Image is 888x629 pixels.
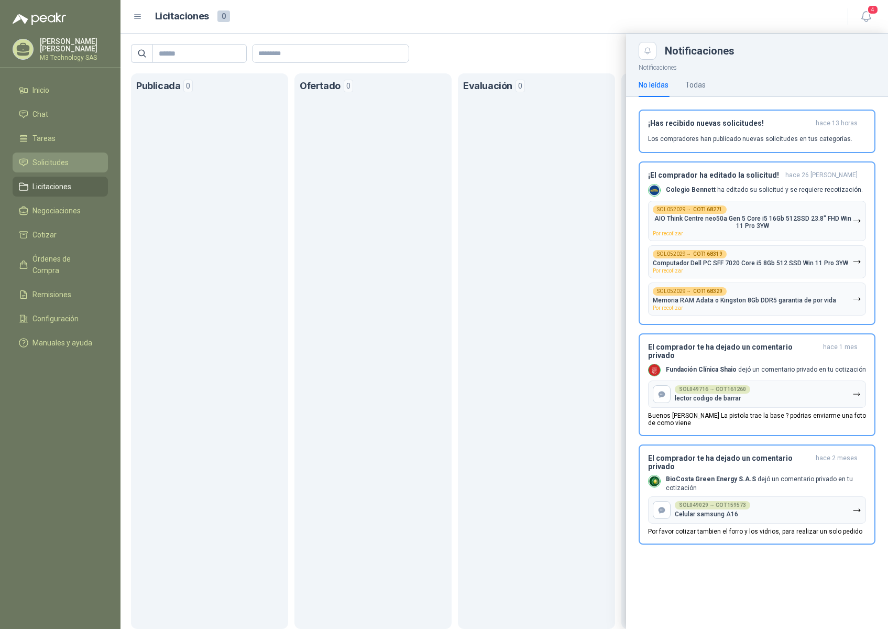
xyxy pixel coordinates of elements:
a: Manuales y ayuda [13,333,108,353]
b: Colegio Bennett [666,186,716,193]
b: COT168329 [693,289,722,294]
h1: Licitaciones [155,9,209,24]
p: ha editado su solicitud y se requiere recotización. [666,186,863,194]
div: Notificaciones [665,46,875,56]
div: No leídas [639,79,668,91]
div: Todas [685,79,706,91]
span: Por recotizar [653,268,683,274]
h3: El comprador te ha dejado un comentario privado [648,343,819,360]
span: Por recotizar [653,231,683,236]
a: Órdenes de Compra [13,249,108,280]
h3: ¡El comprador ha editado la solicitud! [648,171,781,180]
div: SOL052029 → [653,287,727,296]
span: Chat [32,109,48,120]
span: Tareas [32,133,56,144]
span: Configuración [32,313,79,324]
div: SOL049716 → COT161260 [675,385,750,394]
p: Computador Dell PC SFF 7020 Core i5 8Gb 512 SSD Win 11 Pro 3YW [653,259,848,267]
span: hace 26 [PERSON_NAME] [785,171,858,180]
button: SOL052029→COT168329Memoria RAM Adata o Kingston 8Gb DDR5 garantia de por vidaPor recotizar [648,283,866,316]
p: dejó un comentario privado en tu cotización [666,475,866,493]
p: dejó un comentario privado en tu cotización [666,365,866,374]
a: Licitaciones [13,177,108,197]
span: hace 2 meses [816,454,858,471]
button: Close [639,42,656,60]
img: Company Logo [649,185,660,196]
p: Los compradores han publicado nuevas solicitudes en tus categorías. [648,134,852,144]
a: Cotizar [13,225,108,245]
button: El comprador te ha dejado un comentario privadohace 1 mes Company LogoFundación Clínica Shaio dej... [639,333,875,436]
span: Negociaciones [32,205,81,216]
div: SOL049029 → COT159573 [675,501,750,509]
a: Chat [13,104,108,124]
span: Cotizar [32,229,57,241]
p: Celular samsung A16 [675,511,738,518]
img: Logo peakr [13,13,66,25]
span: Remisiones [32,289,71,300]
span: Inicio [32,84,49,96]
a: Remisiones [13,285,108,305]
p: [PERSON_NAME] [PERSON_NAME] [40,38,108,52]
button: El comprador te ha dejado un comentario privadohace 2 meses Company LogoBioCosta Green Energy S.A... [639,444,875,545]
span: Licitaciones [32,181,71,192]
b: Fundación Clínica Shaio [666,366,737,373]
span: Manuales y ayuda [32,337,92,349]
b: COT168271 [693,207,722,212]
button: SOL049029 → COT159573Celular samsung A16 [648,496,866,524]
b: COT168319 [693,252,722,257]
a: Solicitudes [13,153,108,172]
span: hace 13 horas [816,119,858,128]
span: Por recotizar [653,305,683,311]
a: Inicio [13,80,108,100]
div: SOL052029 → [653,205,727,214]
button: SOL052029→COT168319Computador Dell PC SFF 7020 Core i5 8Gb 512 SSD Win 11 Pro 3YWPor recotizar [648,245,866,278]
span: Órdenes de Compra [32,253,98,276]
a: Negociaciones [13,201,108,221]
a: Tareas [13,128,108,148]
img: Company Logo [649,364,660,376]
div: SOL052029 → [653,250,727,258]
p: M3 Technology SAS [40,55,108,61]
p: Memoria RAM Adata o Kingston 8Gb DDR5 garantia de por vida [653,297,836,304]
img: Company Logo [649,475,660,487]
span: Solicitudes [32,157,69,168]
p: Por favor cotizar tambien el forro y los vidrios, para realizar un solo pedido [648,528,862,535]
button: SOL049716 → COT161260lector codigo de barrar [648,381,866,408]
b: BioCosta Green Energy S.A.S [666,475,756,483]
span: 4 [867,5,879,15]
button: SOL052029→COT168271AIO Think Centre neo50a Gen 5 Core i5 16Gb 512SSD 23.8" FHD Win 11 Pro 3YWPor ... [648,201,866,241]
button: ¡El comprador ha editado la solicitud!hace 26 [PERSON_NAME] Company LogoColegio Bennett ha editad... [639,161,875,325]
p: AIO Think Centre neo50a Gen 5 Core i5 16Gb 512SSD 23.8" FHD Win 11 Pro 3YW [653,215,852,230]
p: Buenos [PERSON_NAME] La pistola trae la base ? podrias enviarme una foto de como viene [648,412,866,427]
span: 0 [217,10,230,22]
p: lector codigo de barrar [675,395,741,402]
h3: El comprador te ha dejado un comentario privado [648,454,812,471]
button: ¡Has recibido nuevas solicitudes!hace 13 horas Los compradores han publicado nuevas solicitudes e... [639,110,875,153]
span: hace 1 mes [823,343,858,360]
a: Configuración [13,309,108,329]
h3: ¡Has recibido nuevas solicitudes! [648,119,812,128]
button: 4 [857,7,875,26]
p: Notificaciones [626,60,888,73]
